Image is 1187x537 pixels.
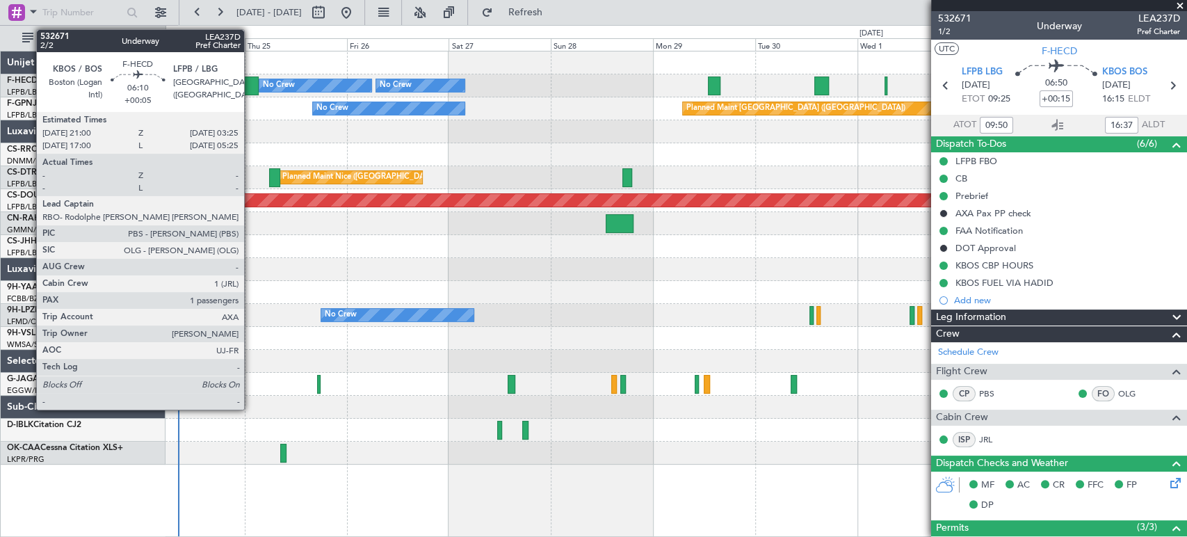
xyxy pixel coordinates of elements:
[1045,77,1067,90] span: 06:50
[7,329,79,337] a: 9H-VSLKFalcon 7X
[7,444,40,452] span: OK-CAA
[325,305,357,326] div: No Crew
[184,374,403,394] div: Planned Maint [GEOGRAPHIC_DATA] ([GEOGRAPHIC_DATA])
[954,294,1180,306] div: Add new
[979,433,1010,446] a: JRL
[962,65,1003,79] span: LFPB LBG
[962,93,985,106] span: ETOT
[7,329,41,337] span: 9H-VSLK
[7,77,38,85] span: F-HECD
[7,99,37,108] span: F-GPNJ
[979,387,1010,400] a: PBS
[686,98,905,119] div: Planned Maint [GEOGRAPHIC_DATA] ([GEOGRAPHIC_DATA])
[168,28,192,40] div: [DATE]
[7,421,33,429] span: D-IBLK
[955,207,1031,219] div: AXA Pax PP check
[347,38,449,51] div: Fri 26
[955,190,988,202] div: Prebrief
[936,326,960,342] span: Crew
[1137,11,1180,26] span: LEA237D
[7,316,47,327] a: LFMD/CEQ
[955,277,1053,289] div: KBOS FUEL VIA HADID
[7,375,39,383] span: G-JAGA
[938,346,999,360] a: Schedule Crew
[7,339,48,350] a: WMSA/SZB
[1088,479,1104,492] span: FFC
[7,306,79,314] a: 9H-LPZLegacy 500
[1137,520,1157,534] span: (3/3)
[7,202,43,212] a: LFPB/LBG
[551,38,653,51] div: Sun 28
[1137,26,1180,38] span: Pref Charter
[7,294,44,304] a: FCBB/BZV
[7,237,37,246] span: CS-JHH
[938,26,971,38] span: 1/2
[938,11,971,26] span: 532671
[980,117,1013,134] input: --:--
[1118,387,1149,400] a: OLG
[1092,386,1115,401] div: FO
[1105,117,1138,134] input: --:--
[955,225,1023,237] div: FAA Notification
[981,499,994,513] span: DP
[7,375,88,383] a: G-JAGAPhenom 300
[7,168,37,177] span: CS-DTR
[988,93,1010,106] span: 09:25
[935,42,959,55] button: UTC
[755,38,857,51] div: Tue 30
[15,27,151,49] button: All Aircraft
[245,38,347,51] div: Thu 25
[7,191,87,200] a: CS-DOUGlobal 6500
[7,110,43,120] a: LFPB/LBG
[236,6,302,19] span: [DATE] - [DATE]
[143,38,245,51] div: Wed 24
[1053,479,1065,492] span: CR
[36,33,147,43] span: All Aircraft
[653,38,755,51] div: Mon 29
[1142,118,1165,132] span: ALDT
[7,168,84,177] a: CS-DTRFalcon 2000
[7,444,123,452] a: OK-CAACessna Citation XLS+
[955,259,1033,271] div: KBOS CBP HOURS
[7,385,49,396] a: EGGW/LTN
[953,118,976,132] span: ATOT
[936,364,987,380] span: Flight Crew
[1102,79,1131,93] span: [DATE]
[7,225,55,235] a: GMMN/CMN
[955,173,967,184] div: CB
[380,75,412,96] div: No Crew
[496,8,554,17] span: Refresh
[955,155,997,167] div: LFPB FBO
[1017,479,1030,492] span: AC
[1102,93,1124,106] span: 16:15
[857,38,960,51] div: Wed 1
[7,87,43,97] a: LFPB/LBG
[953,432,976,447] div: ISP
[7,145,37,154] span: CS-RRC
[859,28,883,40] div: [DATE]
[1128,93,1150,106] span: ELDT
[936,410,988,426] span: Cabin Crew
[981,479,994,492] span: MF
[7,283,38,291] span: 9H-YAA
[7,179,43,189] a: LFPB/LBG
[7,454,45,465] a: LKPR/PRG
[7,214,87,223] a: CN-RAKGlobal 6000
[7,283,86,291] a: 9H-YAAGlobal 5000
[7,99,90,108] a: F-GPNJFalcon 900EX
[7,306,35,314] span: 9H-LPZ
[282,167,437,188] div: Planned Maint Nice ([GEOGRAPHIC_DATA])
[7,421,81,429] a: D-IBLKCitation CJ2
[263,75,295,96] div: No Crew
[7,248,43,258] a: LFPB/LBG
[7,77,76,85] a: F-HECDFalcon 7X
[475,1,558,24] button: Refresh
[316,98,348,119] div: No Crew
[7,145,89,154] a: CS-RRCFalcon 900LX
[953,386,976,401] div: CP
[936,310,1006,326] span: Leg Information
[7,237,84,246] a: CS-JHHGlobal 6000
[962,79,990,93] span: [DATE]
[1137,136,1157,151] span: (6/6)
[936,456,1068,472] span: Dispatch Checks and Weather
